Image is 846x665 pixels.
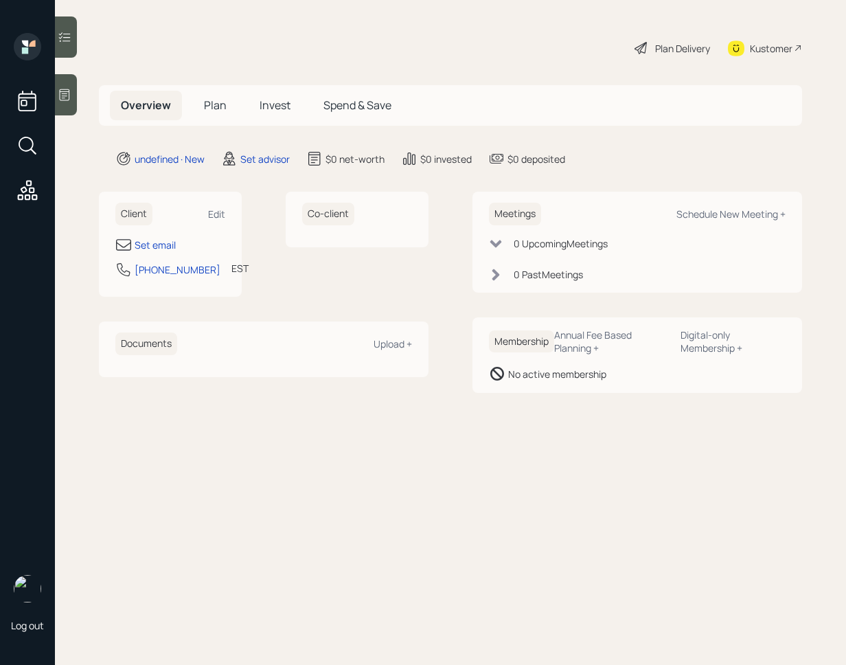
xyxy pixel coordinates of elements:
[115,203,152,225] h6: Client
[508,367,606,381] div: No active membership
[676,207,786,221] div: Schedule New Meeting +
[14,575,41,602] img: retirable_logo.png
[302,203,354,225] h6: Co-client
[135,262,220,277] div: [PHONE_NUMBER]
[135,152,205,166] div: undefined · New
[655,41,710,56] div: Plan Delivery
[750,41,792,56] div: Kustomer
[489,203,541,225] h6: Meetings
[420,152,472,166] div: $0 invested
[554,328,670,354] div: Annual Fee Based Planning +
[489,330,554,353] h6: Membership
[240,152,290,166] div: Set advisor
[204,98,227,113] span: Plan
[514,236,608,251] div: 0 Upcoming Meeting s
[208,207,225,221] div: Edit
[115,332,177,355] h6: Documents
[514,267,583,282] div: 0 Past Meeting s
[681,328,786,354] div: Digital-only Membership +
[231,261,249,275] div: EST
[325,152,385,166] div: $0 net-worth
[507,152,565,166] div: $0 deposited
[135,238,176,252] div: Set email
[260,98,290,113] span: Invest
[323,98,391,113] span: Spend & Save
[374,337,412,350] div: Upload +
[121,98,171,113] span: Overview
[11,619,44,632] div: Log out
